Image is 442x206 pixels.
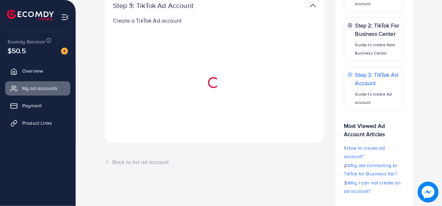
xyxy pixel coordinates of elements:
[5,99,70,113] a: Payment
[5,64,70,78] a: Overview
[344,179,401,195] span: Why I can not create an ad account?
[344,145,385,160] span: How to create ad account?
[355,71,400,87] p: Step 3: TikTok Ad Account
[344,162,397,177] span: Why did connecting to TikTok for Business fail?
[61,13,69,21] img: menu
[355,41,400,57] p: Guide to create New Business Center
[22,120,52,126] span: Product Links
[5,116,70,130] a: Product Links
[61,48,68,55] img: image
[105,158,324,166] div: Back to list ad account
[7,10,54,20] img: logo
[344,161,404,178] p: 2.
[8,38,45,45] span: Ecomdy Balance
[113,16,316,25] p: Create a TikTok Ad account
[355,90,400,107] p: Guide to create Ad account
[22,67,43,74] span: Overview
[355,21,400,38] p: Step 2: TikTok For Business Center
[418,182,439,203] img: image
[344,116,404,138] p: Most Viewed Ad Account Articles
[8,46,26,56] span: $50.5
[113,1,245,10] p: Step 3: TikTok Ad Account
[344,179,404,195] p: 3.
[310,1,316,11] img: TikTok partner
[22,102,42,109] span: Payment
[344,144,404,160] p: 1.
[22,85,58,92] span: My ad accounts
[5,81,70,95] a: My ad accounts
